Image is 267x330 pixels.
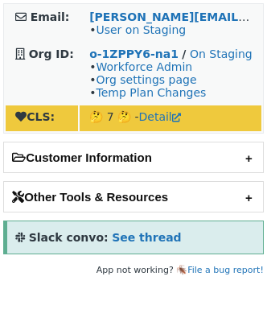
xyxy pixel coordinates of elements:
[4,142,263,172] h2: Customer Information
[96,60,192,73] a: Workforce Admin
[96,23,186,36] a: User on Staging
[89,60,206,99] span: • • •
[89,47,179,60] a: o-1ZPPY6-na1
[29,47,74,60] strong: Org ID:
[31,10,70,23] strong: Email:
[3,262,264,278] footer: App not working? 🪳
[96,86,206,99] a: Temp Plan Changes
[80,105,261,131] td: 🤔 7 🤔 -
[96,73,196,86] a: Org settings page
[15,110,55,123] strong: CLS:
[139,110,181,123] a: Detail
[89,23,186,36] span: •
[112,231,181,244] a: See thread
[182,47,186,60] strong: /
[190,47,253,60] a: On Staging
[4,182,263,212] h2: Other Tools & Resources
[187,265,264,275] a: File a bug report!
[29,231,109,244] strong: Slack convo:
